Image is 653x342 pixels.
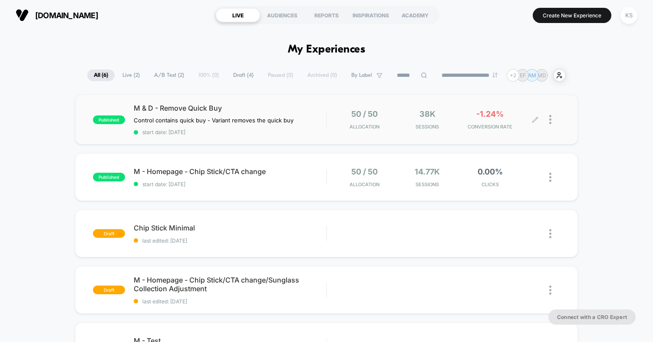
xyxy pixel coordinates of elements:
h1: My Experiences [288,43,366,56]
span: All ( 6 ) [87,69,115,81]
span: Draft ( 4 ) [227,69,260,81]
p: AM [528,72,536,79]
span: Sessions [398,124,456,130]
button: KS [618,7,640,24]
span: published [93,115,125,124]
span: 14.77k [415,167,440,176]
span: draft [93,286,125,294]
span: Live ( 2 ) [116,69,146,81]
span: 50 / 50 [351,109,378,118]
span: 0.00% [478,167,503,176]
button: Play, NEW DEMO 2025-VEED.mp4 [156,83,177,104]
span: start date: [DATE] [134,181,326,187]
span: draft [93,229,125,238]
img: close [549,229,551,238]
div: REPORTS [304,8,349,22]
span: published [93,173,125,181]
span: Sessions [398,181,456,187]
div: + 2 [507,69,519,82]
img: close [549,115,551,124]
button: Play, NEW DEMO 2025-VEED.mp4 [4,169,18,183]
img: end [492,72,498,78]
span: last edited: [DATE] [134,237,326,244]
span: A/B Test ( 2 ) [148,69,191,81]
button: [DOMAIN_NAME] [13,8,101,22]
div: AUDIENCES [260,8,304,22]
span: Allocation [350,124,379,130]
span: start date: [DATE] [134,129,326,135]
button: Connect with a CRO Expert [548,309,636,325]
span: Control contains quick buy - Variant removes the quick buy [134,117,294,124]
img: close [549,173,551,182]
span: [DOMAIN_NAME] [35,11,98,20]
p: MD [538,72,546,79]
span: Allocation [350,181,379,187]
span: 38k [419,109,435,118]
div: ACADEMY [393,8,437,22]
input: Volume [270,172,297,180]
span: M - Homepage - Chip Stick/CTA change [134,167,326,176]
span: M - Homepage - Chip Stick/CTA change/Sunglass Collection Adjustment [134,276,326,293]
span: M & D - Remove Quick Buy [134,104,326,112]
input: Seek [7,157,328,165]
span: 50 / 50 [351,167,378,176]
img: Visually logo [16,9,29,22]
span: CONVERSION RATE [461,124,519,130]
p: EF [520,72,526,79]
img: close [549,286,551,295]
button: Create New Experience [533,8,611,23]
div: Current time [234,171,254,181]
div: KS [620,7,637,24]
span: -1.24% [476,109,504,118]
span: Chip Stick Minimal [134,224,326,232]
div: LIVE [216,8,260,22]
span: last edited: [DATE] [134,298,326,305]
span: By Label [351,72,372,79]
span: CLICKS [461,181,519,187]
div: INSPIRATIONS [349,8,393,22]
